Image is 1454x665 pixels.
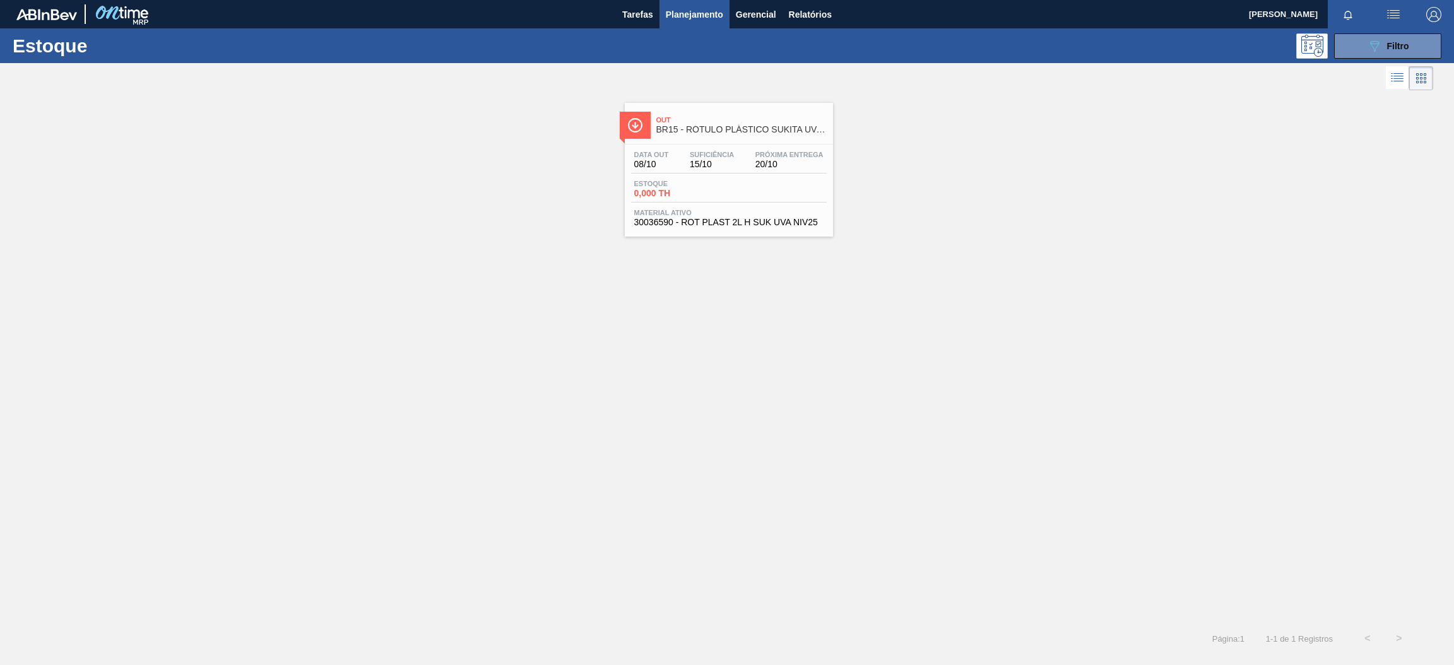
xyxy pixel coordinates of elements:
span: Filtro [1387,41,1409,51]
button: < [1352,623,1383,654]
span: Data out [634,151,669,158]
img: Logout [1426,7,1441,22]
h1: Estoque [13,38,206,53]
span: Material ativo [634,209,824,216]
span: Estoque [634,180,723,187]
span: Tarefas [622,7,653,22]
span: Próxima Entrega [755,151,824,158]
img: userActions [1386,7,1401,22]
a: ÍconeOutBR15 - RÓTULO PLÁSTICO SUKITA UVA MISTA 2L HData out08/10Suficiência15/10Próxima Entrega2... [615,93,839,237]
button: Filtro [1334,33,1441,59]
span: 20/10 [755,160,824,169]
span: Relatórios [789,7,832,22]
div: Visão em Cards [1409,66,1433,90]
span: 08/10 [634,160,669,169]
span: 15/10 [690,160,734,169]
button: > [1383,623,1415,654]
span: Gerencial [736,7,776,22]
div: Pogramando: nenhum usuário selecionado [1296,33,1328,59]
span: Out [656,116,827,124]
img: Ícone [627,117,643,133]
span: Suficiência [690,151,734,158]
div: Visão em Lista [1386,66,1409,90]
span: BR15 - RÓTULO PLÁSTICO SUKITA UVA MISTA 2L H [656,125,827,134]
span: Página : 1 [1212,634,1244,644]
span: 30036590 - ROT PLAST 2L H SUK UVA NIV25 [634,218,824,227]
button: Notificações [1328,6,1368,23]
span: 0,000 TH [634,189,723,198]
span: 1 - 1 de 1 Registros [1263,634,1333,644]
span: Planejamento [666,7,723,22]
img: TNhmsLtSVTkK8tSr43FrP2fwEKptu5GPRR3wAAAABJRU5ErkJggg== [16,9,77,20]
